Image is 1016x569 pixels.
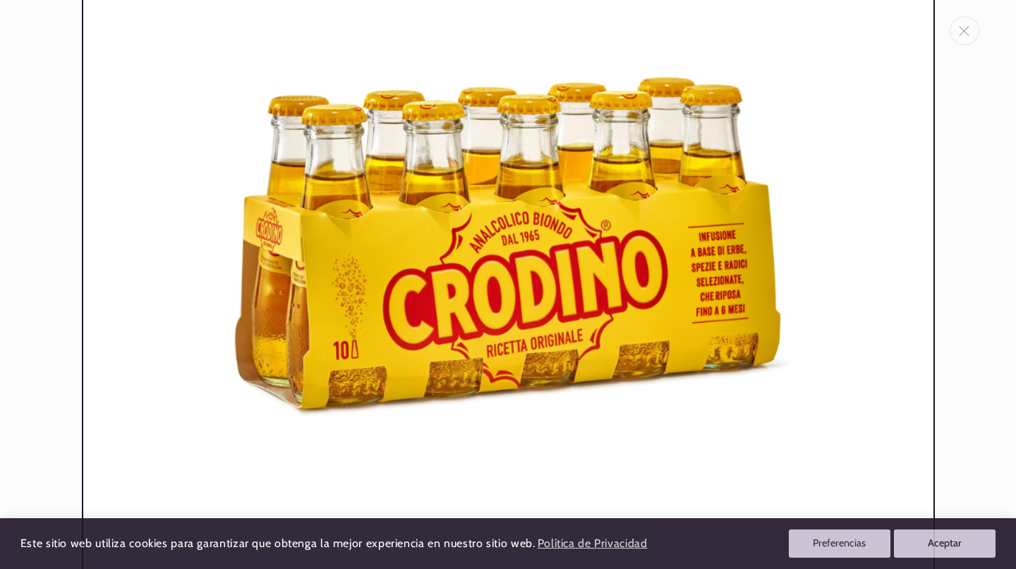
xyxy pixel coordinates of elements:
button: Aceptar [894,529,996,558]
span: Este sitio web utiliza cookies para garantizar que obtenga la mejor experiencia en nuestro sitio ... [20,537,536,550]
button: Cerrar [950,16,979,45]
button: Preferencias [789,529,890,558]
a: Política de Privacidad (opens in a new tab) [535,532,649,556]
